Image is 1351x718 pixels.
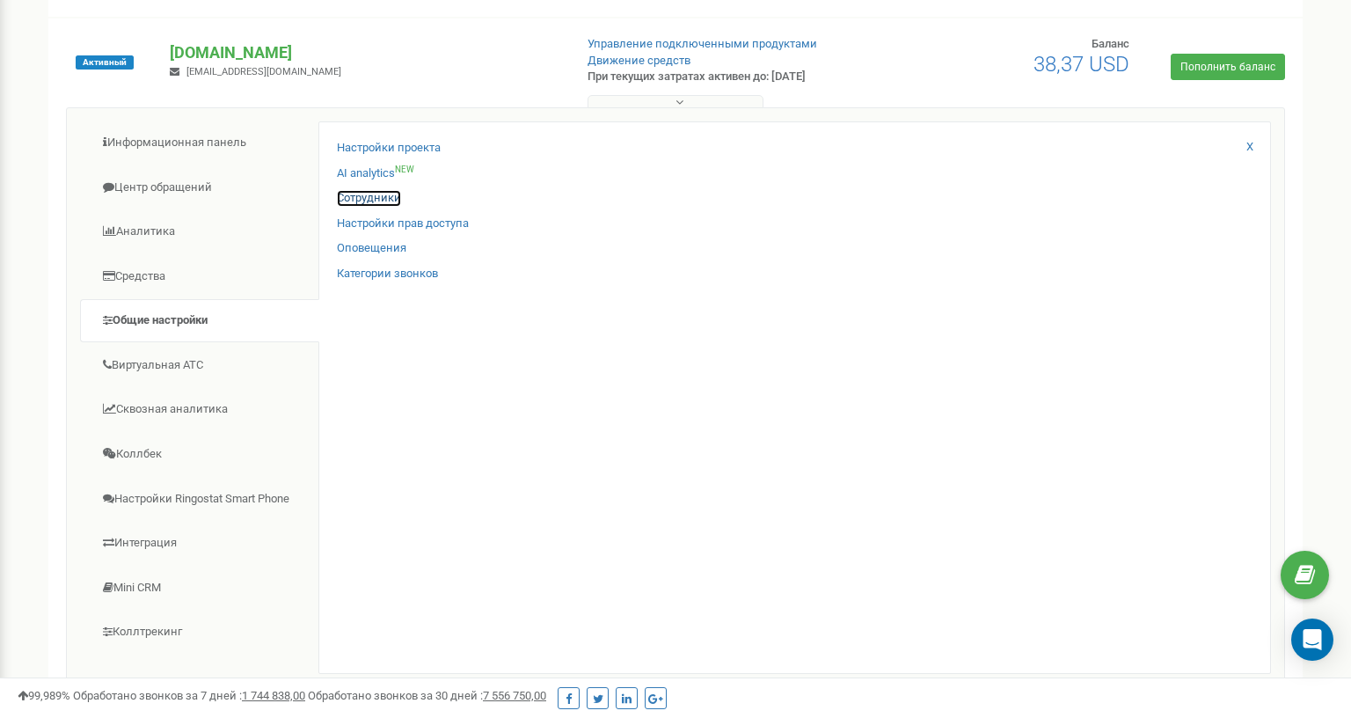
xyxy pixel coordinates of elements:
a: AI analyticsNEW [337,165,414,182]
a: Центр обращений [80,166,319,209]
a: Mini CRM [80,567,319,610]
div: Open Intercom Messenger [1291,619,1333,661]
a: Оповещения [337,240,406,257]
a: Виртуальная АТС [80,344,319,387]
a: Пополнить баланс [1171,54,1285,80]
p: [DOMAIN_NAME] [170,41,559,64]
span: [EMAIL_ADDRESS][DOMAIN_NAME] [186,66,341,77]
a: Настройки Ringostat Smart Phone [80,478,319,521]
a: X [1246,139,1253,156]
a: Коллбек [80,433,319,476]
span: 99,989% [18,689,70,702]
a: Движение средств [588,54,690,67]
a: Сотрудники [337,190,401,207]
p: При текущих затратах активен до: [DATE] [588,69,873,85]
span: 38,37 USD [1033,52,1129,77]
u: 7 556 750,00 [483,689,546,702]
a: Интеграция [80,522,319,565]
a: Категории звонков [337,266,438,282]
a: Аналитика [80,210,319,253]
a: Настройки проекта [337,140,441,157]
a: Средства [80,255,319,298]
sup: NEW [395,165,414,174]
span: Обработано звонков за 7 дней : [73,689,305,702]
a: Информационная панель [80,121,319,165]
a: Управление подключенными продуктами [588,37,817,50]
a: Общие настройки [80,299,319,342]
span: Баланс [1092,37,1129,50]
a: Сквозная аналитика [80,388,319,431]
span: Обработано звонков за 30 дней : [308,689,546,702]
a: Настройки прав доступа [337,216,469,232]
span: Активный [76,55,134,70]
a: Коллтрекинг [80,611,319,654]
u: 1 744 838,00 [242,689,305,702]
